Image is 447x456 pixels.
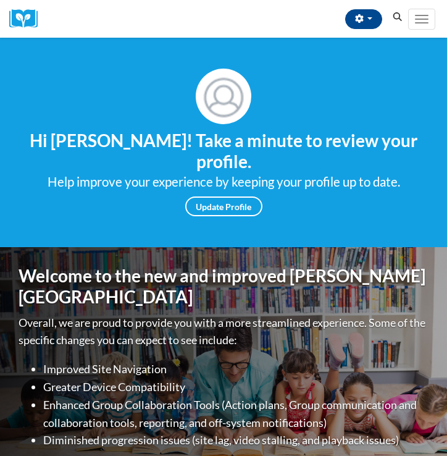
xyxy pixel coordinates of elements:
[43,431,428,449] li: Diminished progression issues (site lag, video stalling, and playback issues)
[19,266,428,307] h1: Welcome to the new and improved [PERSON_NAME][GEOGRAPHIC_DATA]
[19,314,428,350] p: Overall, we are proud to provide you with a more streamlined experience. Some of the specific cha...
[185,196,262,216] a: Update Profile
[388,10,407,25] button: Search
[43,360,428,378] li: Improved Site Navigation
[9,172,438,192] div: Help improve your experience by keeping your profile up to date.
[345,9,382,29] button: Account Settings
[9,9,46,28] img: Logo brand
[9,130,438,172] h4: Hi [PERSON_NAME]! Take a minute to review your profile.
[196,69,251,124] img: Profile Image
[43,378,428,396] li: Greater Device Compatibility
[9,9,46,28] a: Cox Campus
[43,396,428,432] li: Enhanced Group Collaboration Tools (Action plans, Group communication and collaboration tools, re...
[398,407,437,446] iframe: Button to launch messaging window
